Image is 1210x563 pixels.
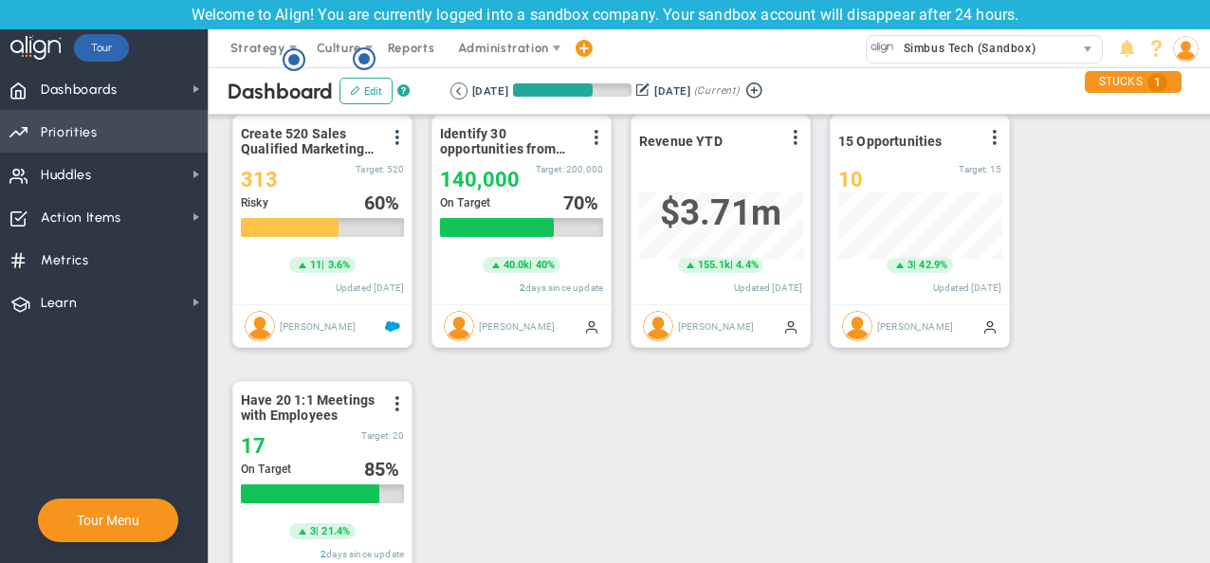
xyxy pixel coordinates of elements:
[41,113,98,153] span: Priorities
[385,318,400,334] span: Salesforce Enabled<br ></span>Sandbox: Quarterly Leads and Opportunities
[356,164,384,174] span: Target:
[698,258,730,273] span: 155.1k
[41,283,77,323] span: Learn
[280,320,356,331] span: [PERSON_NAME]
[241,196,268,209] span: Risky
[41,241,89,281] span: Metrics
[933,282,1001,293] span: Updated [DATE]
[41,70,118,110] span: Dashboards
[364,191,385,214] span: 60
[458,41,548,55] span: Administration
[694,82,740,100] span: (Current)
[230,41,285,55] span: Strategy
[1074,36,1102,63] span: select
[364,192,405,213] div: %
[536,164,564,174] span: Target:
[41,155,92,195] span: Huddles
[913,259,916,271] span: |
[241,434,266,458] span: 17
[566,164,603,174] span: 200,000
[643,311,673,341] img: Harish Kumar
[336,282,404,293] span: Updated [DATE]
[660,192,781,233] span: $3,707,282
[479,320,555,331] span: [PERSON_NAME]
[328,259,351,271] span: 3.6%
[529,259,532,271] span: |
[513,83,632,97] div: Period Progress: 67% Day 61 of 90 with 29 remaining.
[444,311,474,341] img: Harish Kumar
[228,79,333,104] span: Dashboard
[41,198,121,238] span: Action Items
[310,258,321,273] span: 11
[982,318,998,334] span: Manually Updated
[245,311,275,341] img: Harish Kumar
[450,82,467,100] button: Go to previous period
[520,282,525,293] span: 2
[393,430,404,441] span: 20
[378,29,445,67] span: Reports
[959,164,987,174] span: Target:
[472,82,508,100] div: [DATE]
[678,320,754,331] span: [PERSON_NAME]
[734,282,802,293] span: Updated [DATE]
[440,168,520,191] span: 140,000
[584,318,599,334] span: Manually Updated
[525,282,603,293] span: days since update
[563,192,604,213] div: %
[894,36,1036,61] span: Simbus Tech (Sandbox)
[310,524,316,539] span: 3
[877,320,953,331] span: [PERSON_NAME]
[339,78,393,104] button: Edit
[321,259,324,271] span: |
[321,549,326,559] span: 2
[241,392,378,423] span: Have 20 1:1 Meetings with Employees
[1142,29,1171,67] li: Help & Frequently Asked Questions (FAQ)
[907,258,913,273] span: 3
[326,549,404,559] span: days since update
[536,259,555,271] span: 40%
[316,525,319,537] span: |
[440,196,490,209] span: On Target
[440,126,577,156] span: Identify 30 opportunities from SmithCo resulting in $200K new sales
[317,41,361,55] span: Culture
[730,259,733,271] span: |
[241,126,378,156] span: Create 520 Sales Qualified Marketing Leads
[1085,71,1182,93] div: STUCKS
[783,318,798,334] span: Manually Updated
[1147,73,1167,92] span: 1
[504,258,530,273] span: 40.0k
[842,311,872,341] img: Harish Kumar
[241,168,278,191] span: 313
[871,36,894,60] img: 33506.Company.photo
[321,525,350,537] span: 21.4%
[364,458,385,481] span: 85
[361,430,390,441] span: Target:
[241,463,291,476] span: On Target
[639,134,723,149] span: Revenue YTD
[71,512,145,529] button: Tour Menu
[1112,29,1142,67] li: Announcements
[990,164,1001,174] span: 15
[654,82,690,100] div: [DATE]
[1173,36,1199,62] img: 209012.Person.photo
[364,459,405,480] div: %
[387,164,404,174] span: 520
[838,134,943,149] span: 15 Opportunities
[736,259,759,271] span: 4.4%
[563,191,584,214] span: 70
[838,168,863,191] span: 10
[919,259,947,271] span: 42.9%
